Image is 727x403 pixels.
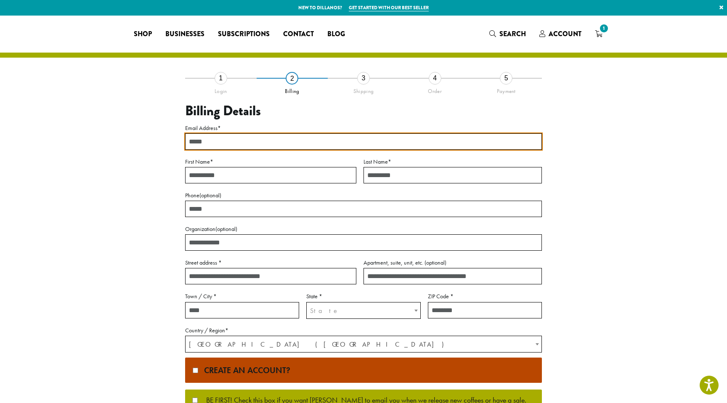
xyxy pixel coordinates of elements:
div: 2 [286,72,298,85]
label: Organization [185,224,542,234]
input: BE FIRST! Check this box if you want [PERSON_NAME] to email you when we release new coffees or ha... [192,398,198,403]
span: Search [499,29,526,39]
div: 1 [215,72,227,85]
label: ZIP Code [428,291,542,302]
div: Payment [470,85,542,95]
label: Email Address [185,123,542,133]
div: Shipping [328,85,399,95]
div: Login [185,85,257,95]
label: Apartment, suite, unit, etc. [363,257,542,268]
span: United States (US) [186,336,541,353]
div: 4 [429,72,441,85]
span: Blog [327,29,345,40]
input: Create an account? [193,368,198,373]
span: Businesses [165,29,204,40]
div: 3 [357,72,370,85]
span: Subscriptions [218,29,270,40]
span: (optional) [425,259,446,266]
div: Billing [257,85,328,95]
div: Order [399,85,471,95]
label: Town / City [185,291,299,302]
label: State [306,291,420,302]
a: Search [483,27,533,41]
span: Shop [134,29,152,40]
span: (optional) [215,225,237,233]
span: (optional) [199,191,221,199]
a: Get started with our best seller [349,4,429,11]
span: Account [549,29,581,39]
label: Street address [185,257,356,268]
a: Shop [127,27,159,41]
label: First Name [185,156,356,167]
div: 5 [500,72,512,85]
span: Country / Region [185,336,542,353]
span: 1 [598,23,610,34]
span: Create an account? [200,365,290,376]
h3: Billing Details [185,103,542,119]
span: Contact [283,29,314,40]
label: Last Name [363,156,542,167]
span: State [310,306,340,315]
span: State [306,302,420,319]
